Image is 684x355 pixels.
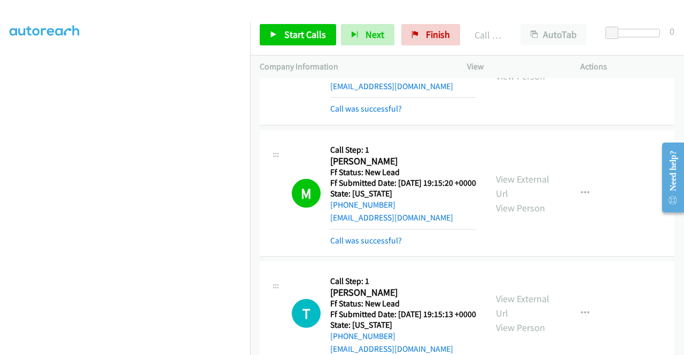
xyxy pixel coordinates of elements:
[292,179,321,208] h1: M
[330,344,453,354] a: [EMAIL_ADDRESS][DOMAIN_NAME]
[330,200,395,210] a: [PHONE_NUMBER]
[330,178,476,188] h5: Ff Submitted Date: [DATE] 19:15:20 +0000
[260,24,336,45] a: Start Calls
[330,331,395,341] a: [PHONE_NUMBER]
[330,167,476,178] h5: Ff Status: New Lead
[496,173,549,200] a: View External Url
[330,155,476,168] h2: [PERSON_NAME]
[260,60,448,73] p: Company Information
[330,145,476,155] h5: Call Step: 1
[366,28,384,41] span: Next
[330,188,476,199] h5: State: [US_STATE]
[330,309,476,320] h5: Ff Submitted Date: [DATE] 19:15:13 +0000
[611,29,660,37] div: Delay between calls (in seconds)
[520,24,587,45] button: AutoTab
[292,299,321,328] h1: T
[496,321,545,334] a: View Person
[330,212,453,223] a: [EMAIL_ADDRESS][DOMAIN_NAME]
[426,28,450,41] span: Finish
[467,60,561,73] p: View
[330,276,476,287] h5: Call Step: 1
[475,28,501,42] p: Call Completed
[284,28,326,41] span: Start Calls
[670,24,674,38] div: 0
[401,24,460,45] a: Finish
[330,298,476,309] h5: Ff Status: New Lead
[330,81,453,91] a: [EMAIL_ADDRESS][DOMAIN_NAME]
[341,24,394,45] button: Next
[292,299,321,328] div: The call is yet to be attempted
[580,60,674,73] p: Actions
[330,104,402,114] a: Call was successful?
[496,293,549,319] a: View External Url
[496,202,545,214] a: View Person
[330,320,476,330] h5: State: [US_STATE]
[330,235,402,246] a: Call was successful?
[654,135,684,220] iframe: Resource Center
[330,287,476,299] h2: [PERSON_NAME]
